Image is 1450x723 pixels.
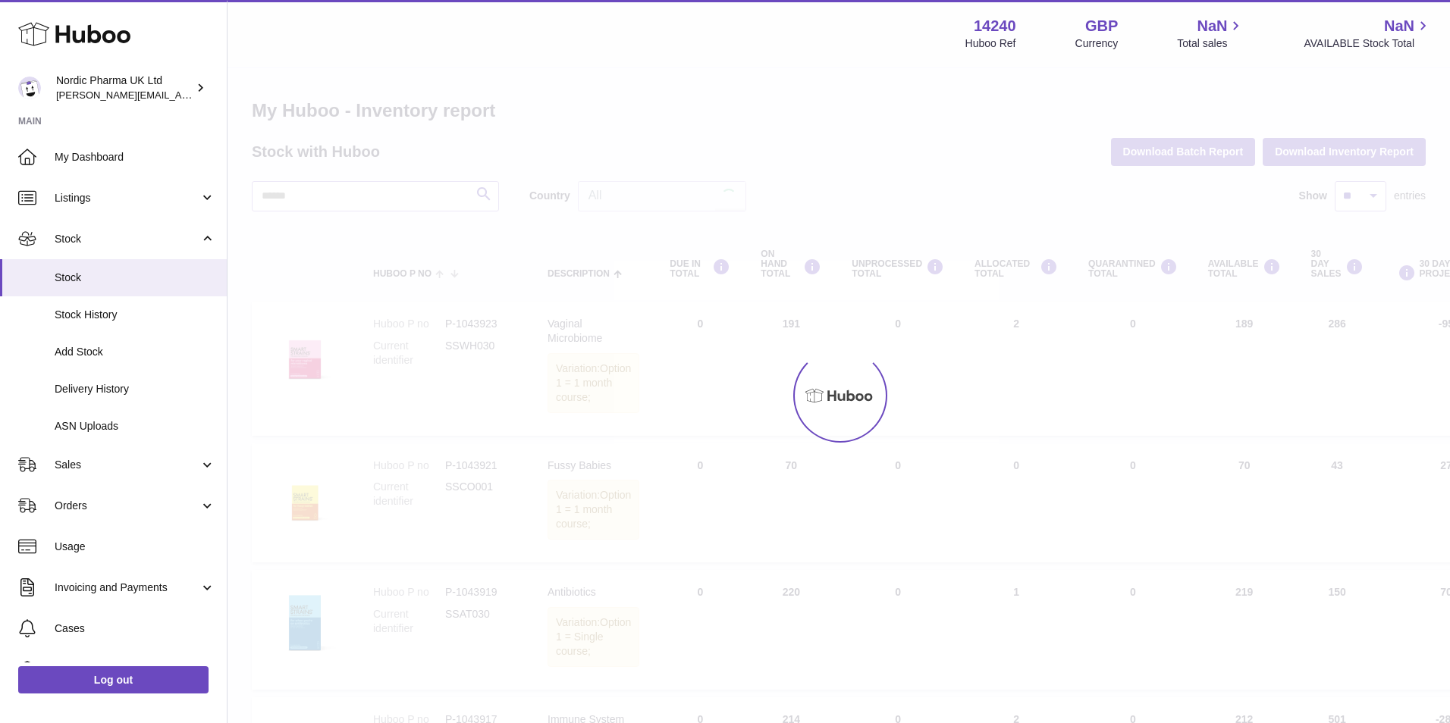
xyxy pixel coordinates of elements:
[55,499,199,513] span: Orders
[55,191,199,205] span: Listings
[55,419,215,433] span: ASN Uploads
[1085,16,1118,36] strong: GBP
[55,150,215,164] span: My Dashboard
[56,74,193,102] div: Nordic Pharma UK Ltd
[1075,36,1119,51] div: Currency
[18,77,41,99] img: joe.plant@parapharmdev.com
[55,458,199,472] span: Sales
[1177,36,1244,51] span: Total sales
[1177,16,1244,51] a: NaN Total sales
[55,271,215,285] span: Stock
[18,666,209,693] a: Log out
[55,581,199,595] span: Invoicing and Payments
[55,540,215,554] span: Usage
[55,621,215,636] span: Cases
[55,232,199,246] span: Stock
[965,36,1016,51] div: Huboo Ref
[55,382,215,396] span: Delivery History
[974,16,1016,36] strong: 14240
[1197,16,1227,36] span: NaN
[1304,36,1432,51] span: AVAILABLE Stock Total
[55,308,215,322] span: Stock History
[55,345,215,359] span: Add Stock
[1384,16,1414,36] span: NaN
[1304,16,1432,51] a: NaN AVAILABLE Stock Total
[56,89,304,101] span: [PERSON_NAME][EMAIL_ADDRESS][DOMAIN_NAME]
